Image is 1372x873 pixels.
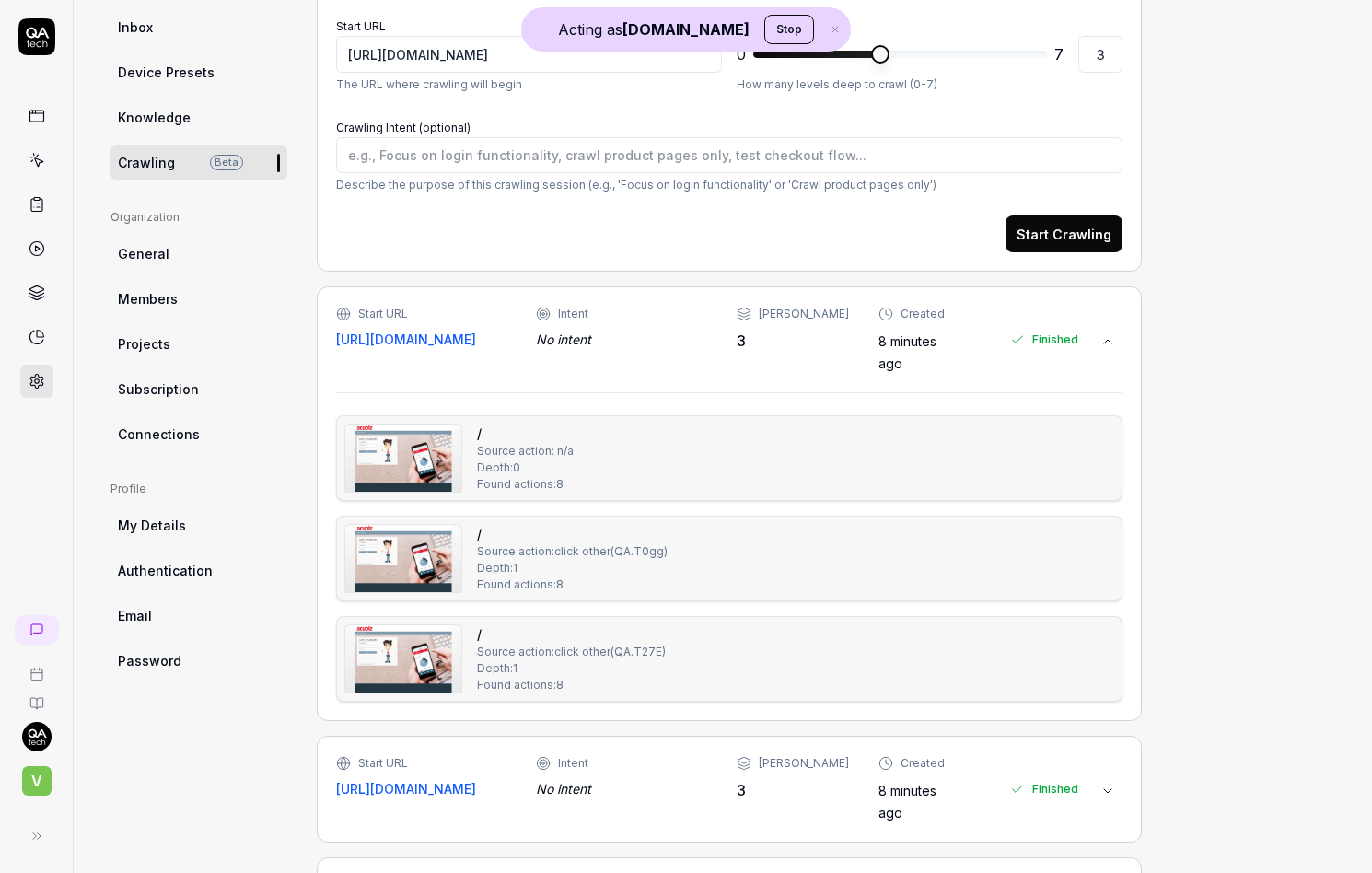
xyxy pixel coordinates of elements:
[110,55,287,89] a: Device Presets
[110,481,287,497] div: Profile
[110,372,287,406] a: Subscription
[737,330,849,352] div: 3
[110,100,287,134] a: Knowledge
[878,333,936,371] time: 8 minutes ago
[336,330,476,349] a: [URL][DOMAIN_NAME]
[118,17,153,37] span: Inbox
[110,282,287,316] a: Members
[477,560,517,576] span: Depth: 1
[901,306,945,322] div: Created
[737,43,746,65] span: 0
[336,19,386,33] label: Start URL
[737,779,849,801] div: 3
[558,306,588,322] div: Intent
[118,516,186,535] span: My Details
[336,76,722,93] p: The URL where crawling will begin
[7,681,65,711] a: Documentation
[7,652,65,681] a: Book a call with us
[878,783,936,821] time: 8 minutes ago
[477,660,517,677] span: Depth: 1
[336,779,476,798] a: [URL][DOMAIN_NAME]
[210,155,243,170] span: Beta
[110,553,287,588] a: Authentication
[477,524,482,543] a: /
[477,460,520,476] span: Depth: 0
[737,19,825,33] label: Maximum Depth
[110,644,287,678] a: Password
[336,36,722,73] input: https://eurocardnrt02-uat.acubiz.com/
[1006,215,1122,252] button: Start Crawling
[118,561,213,580] span: Authentication
[118,153,175,172] span: Crawling
[110,209,287,226] div: Organization
[15,615,59,645] a: New conversation
[358,306,408,322] div: Start URL
[22,722,52,751] img: 7ccf6c19-61ad-4a6c-8811-018b02a1b829.jpg
[901,755,945,772] div: Created
[759,755,849,772] div: [PERSON_NAME]
[477,576,564,593] span: Found actions: 8
[477,677,564,693] span: Found actions: 8
[1010,755,1078,823] div: Finished
[110,327,287,361] a: Projects
[118,651,181,670] span: Password
[358,755,408,772] div: Start URL
[764,15,814,44] button: Stop
[477,624,482,644] a: /
[477,476,564,493] span: Found actions: 8
[737,76,1122,93] p: How many levels deep to crawl (0-7)
[1054,43,1064,65] span: 7
[477,543,668,560] div: Source action: click other ( QA.T0gg )
[118,289,178,308] span: Members
[336,177,1122,193] p: Describe the purpose of this crawling session (e.g., 'Focus on login functionality' or 'Crawl pro...
[536,330,706,349] div: No intent
[118,379,199,399] span: Subscription
[345,525,461,592] img: Screenshot
[345,625,461,693] img: Screenshot
[536,779,706,798] div: No intent
[110,417,287,451] a: Connections
[110,599,287,633] a: Email
[118,108,191,127] span: Knowledge
[118,334,170,354] span: Projects
[118,425,200,444] span: Connections
[22,766,52,796] span: V
[345,425,461,492] img: Screenshot
[477,424,482,443] a: /
[759,306,849,322] div: [PERSON_NAME]
[1010,306,1078,374] div: Finished
[7,751,65,799] button: V
[477,644,666,660] div: Source action: click other ( QA.T27E )
[477,443,574,460] span: Source action: n/a
[110,145,287,180] a: CrawlingBeta
[110,10,287,44] a: Inbox
[110,508,287,542] a: My Details
[110,237,287,271] a: General
[118,606,152,625] span: Email
[336,121,471,134] label: Crawling Intent (optional)
[118,63,215,82] span: Device Presets
[118,244,169,263] span: General
[558,755,588,772] div: Intent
